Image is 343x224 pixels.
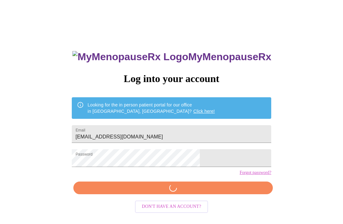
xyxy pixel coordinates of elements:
img: MyMenopauseRx Logo [72,51,188,63]
a: Don't have an account? [133,203,210,209]
a: Click here! [193,109,215,114]
span: Don't have an account? [142,203,201,211]
div: Looking for the in person patient portal for our office in [GEOGRAPHIC_DATA], [GEOGRAPHIC_DATA]? [88,99,215,117]
a: Forgot password? [239,170,271,175]
h3: Log into your account [72,73,271,85]
h3: MyMenopauseRx [72,51,271,63]
button: Don't have an account? [135,201,208,213]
